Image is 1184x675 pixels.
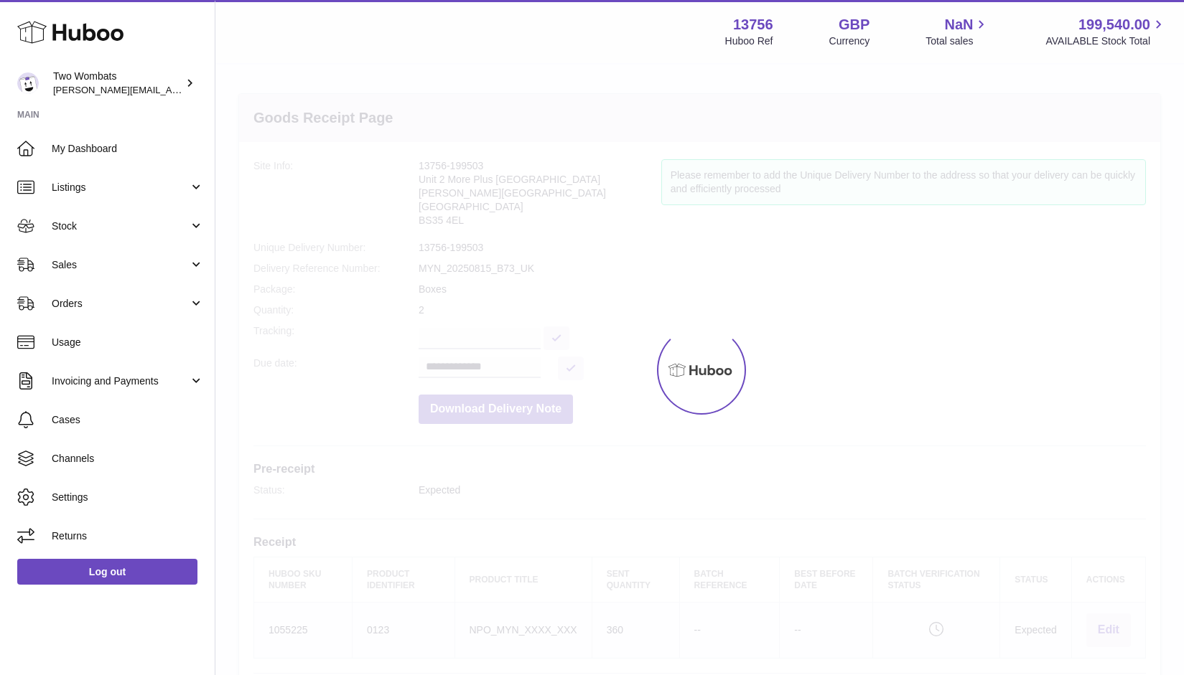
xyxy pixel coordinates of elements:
[829,34,870,48] div: Currency
[944,15,973,34] span: NaN
[52,452,204,466] span: Channels
[53,70,182,97] div: Two Wombats
[52,491,204,504] span: Settings
[53,84,365,95] span: [PERSON_NAME][EMAIL_ADDRESS][PERSON_NAME][DOMAIN_NAME]
[725,34,773,48] div: Huboo Ref
[17,559,197,585] a: Log out
[839,15,870,34] strong: GBP
[52,220,189,233] span: Stock
[52,529,204,543] span: Returns
[52,258,189,272] span: Sales
[733,15,773,34] strong: 13756
[1045,34,1167,48] span: AVAILABLE Stock Total
[52,413,204,427] span: Cases
[1045,15,1167,48] a: 199,540.00 AVAILABLE Stock Total
[52,336,204,349] span: Usage
[1078,15,1150,34] span: 199,540.00
[52,142,204,156] span: My Dashboard
[926,34,989,48] span: Total sales
[52,374,189,388] span: Invoicing and Payments
[17,72,39,94] img: philip.carroll@twowombats.com
[52,297,189,311] span: Orders
[52,181,189,194] span: Listings
[926,15,989,48] a: NaN Total sales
